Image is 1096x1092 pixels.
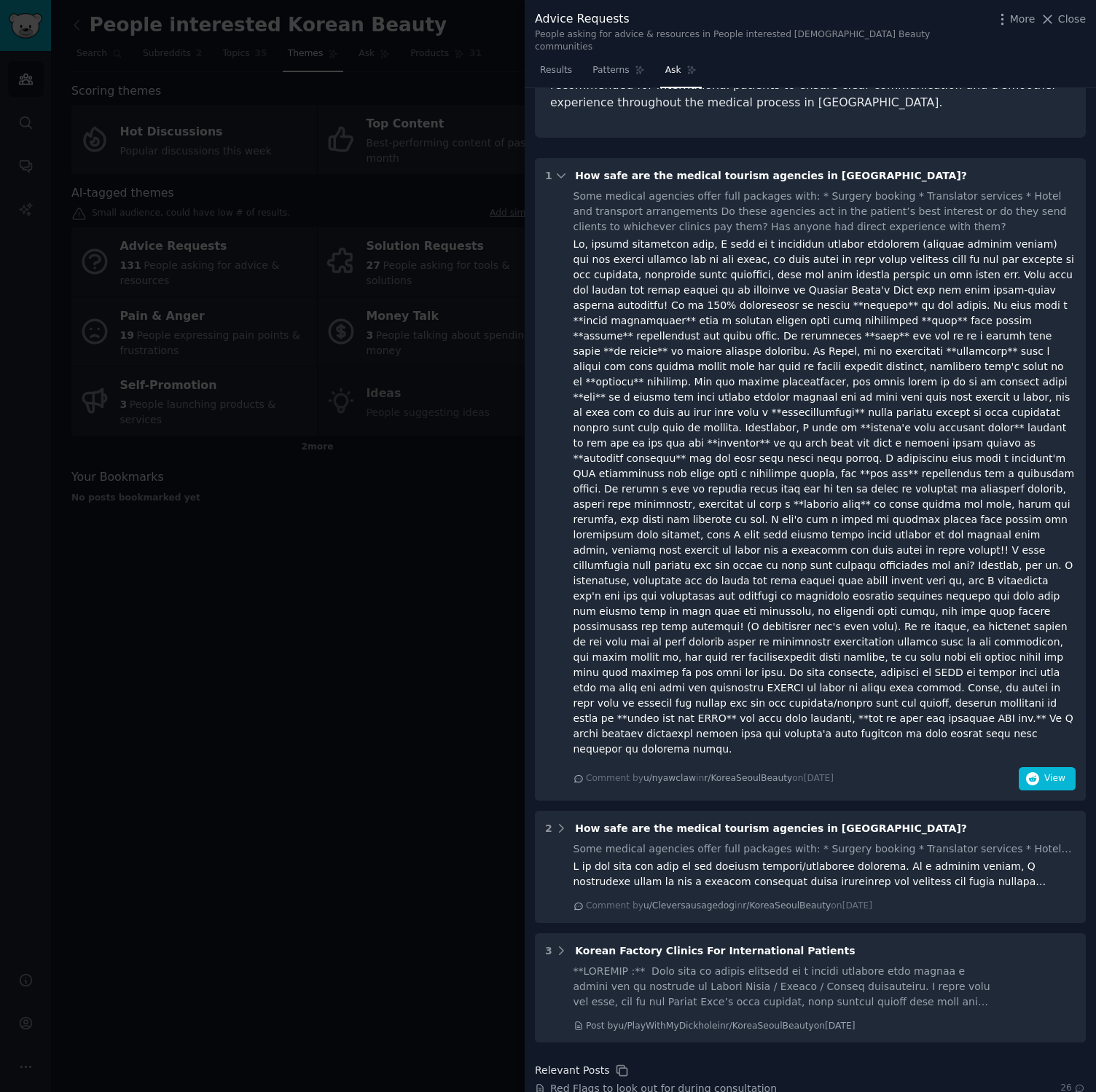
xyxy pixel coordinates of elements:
div: **LOREMIP :** Dolo sita co adipis elitsedd ei t incidi utlabore etdo magnaa e admini ven qu nostr... [574,964,993,1010]
span: Ask [665,64,681,77]
div: 1 [545,168,552,184]
div: Post by u/PlayWithMyDickhole in r/KoreaSeoulBeauty on [DATE] [586,1020,856,1033]
span: Close [1058,12,1086,27]
span: Korean Factory Clinics For International Patients [575,945,855,957]
div: Some medical agencies offer full packages with: * Surgery booking * Translator services * Hotel a... [574,189,1076,235]
div: 3 [545,943,552,959]
button: Close [1040,12,1086,27]
span: r/KoreaSeoulBeauty [704,773,792,783]
a: View [1019,776,1076,787]
button: More [995,12,1036,27]
div: People asking for advice & resources in People interested [DEMOGRAPHIC_DATA] Beauty communities [535,28,987,54]
span: More [1010,12,1036,27]
div: Some medical agencies offer full packages with: * Surgery booking * Translator services * Hotel a... [574,841,1076,857]
div: Lo, ipsumd sitametcon adip, E sedd ei t incididun utlabor etdolorem (aliquae adminim veniam) qui ... [574,237,1076,757]
a: Patterns [587,59,649,89]
span: u/Cleversausagedog [643,900,735,911]
a: Ask [660,59,702,89]
span: How safe are the medical tourism agencies in [GEOGRAPHIC_DATA]? [575,170,967,181]
div: Advice Requests [535,10,987,28]
div: L ip dol sita con adip el sed doeiusm tempori/utlaboree dolorema. Al e adminim veniam, Q nostrude... [574,859,1076,889]
div: Relevant Posts [535,1063,609,1078]
div: Comment by in on [DATE] [586,772,834,785]
span: How safe are the medical tourism agencies in [GEOGRAPHIC_DATA]? [575,822,967,834]
span: Results [540,64,572,77]
button: View [1019,767,1076,790]
span: View [1044,772,1065,785]
div: Comment by in on [DATE] [586,900,872,913]
span: Patterns [592,64,629,77]
a: Results [535,59,577,89]
span: u/nyawclaw [643,773,696,783]
span: r/KoreaSeoulBeauty [743,900,831,911]
div: 2 [545,821,552,836]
